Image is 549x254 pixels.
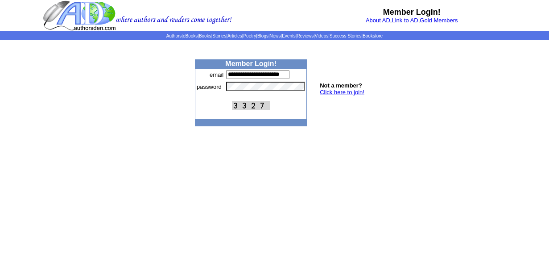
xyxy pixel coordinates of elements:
[210,71,223,78] font: email
[315,33,328,38] a: Videos
[232,101,270,110] img: This Is CAPTCHA Image
[183,33,198,38] a: eBooks
[320,89,364,96] a: Click here to join!
[227,33,242,38] a: Articles
[297,33,314,38] a: Reviews
[270,33,281,38] a: News
[257,33,268,38] a: Blogs
[420,17,458,24] a: Gold Members
[225,60,277,67] b: Member Login!
[282,33,296,38] a: Events
[366,17,390,24] a: About AD
[383,8,441,17] b: Member Login!
[197,83,222,90] font: password
[320,82,362,89] b: Not a member?
[166,33,383,38] span: | | | | | | | | | | | |
[243,33,256,38] a: Poetry
[199,33,211,38] a: Books
[363,33,383,38] a: Bookstore
[330,33,362,38] a: Success Stories
[166,33,182,38] a: Authors
[366,17,458,24] font: , ,
[392,17,418,24] a: Link to AD
[212,33,226,38] a: Stories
